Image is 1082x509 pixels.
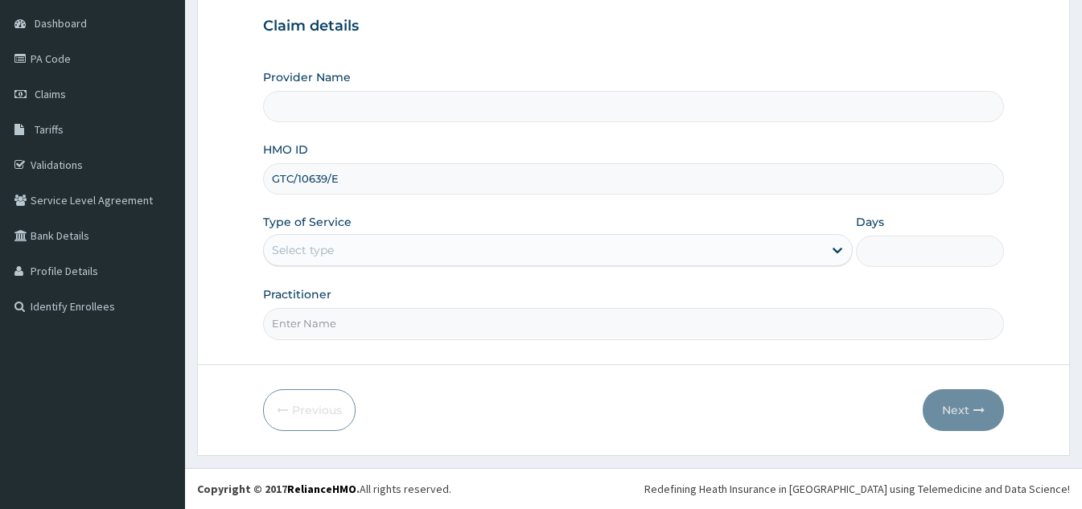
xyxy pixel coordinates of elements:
span: Claims [35,87,66,101]
a: RelianceHMO [287,482,356,496]
div: Redefining Heath Insurance in [GEOGRAPHIC_DATA] using Telemedicine and Data Science! [644,481,1070,497]
button: Previous [263,389,356,431]
div: Select type [272,242,334,258]
label: Type of Service [263,214,352,230]
span: Dashboard [35,16,87,31]
label: HMO ID [263,142,308,158]
h3: Claim details [263,18,1004,35]
label: Practitioner [263,286,331,302]
input: Enter Name [263,308,1004,339]
footer: All rights reserved. [185,468,1082,509]
button: Next [923,389,1004,431]
input: Enter HMO ID [263,163,1004,195]
span: Tariffs [35,122,64,137]
strong: Copyright © 2017 . [197,482,360,496]
label: Days [856,214,884,230]
label: Provider Name [263,69,351,85]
